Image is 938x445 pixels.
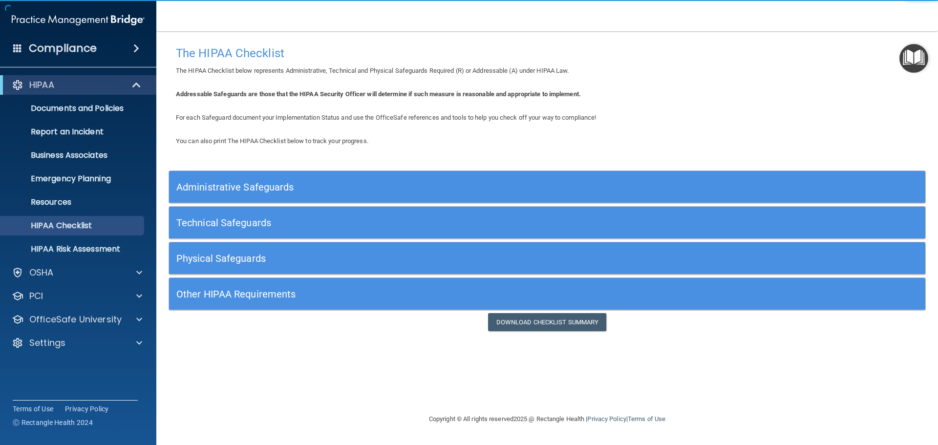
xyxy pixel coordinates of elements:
[29,79,54,91] p: HIPAA
[488,313,607,331] a: Download Checklist Summary
[29,337,65,349] p: Settings
[12,314,142,325] a: OfficeSafe University
[29,267,54,278] p: OSHA
[13,404,53,414] a: Terms of Use
[12,10,145,30] img: PMB logo
[12,79,142,91] a: HIPAA
[176,217,729,228] h5: Technical Safeguards
[176,47,918,60] h4: The HIPAA Checklist
[176,182,729,192] h5: Administrative Safeguards
[6,150,140,160] p: Business Associates
[12,267,142,278] a: OSHA
[176,137,368,145] span: You can also print The HIPAA Checklist below to track your progress.
[176,90,581,98] b: Addressable Safeguards are those that the HIPAA Security Officer will determine if such measure i...
[65,404,109,414] a: Privacy Policy
[176,67,569,74] span: The HIPAA Checklist below represents Administrative, Technical and Physical Safeguards Required (...
[176,253,729,264] h5: Physical Safeguards
[6,244,140,254] p: HIPAA Risk Assessment
[13,418,93,427] span: Ⓒ Rectangle Health 2024
[899,44,928,73] button: Open Resource Center
[587,415,626,423] a: Privacy Policy
[29,290,43,302] p: PCI
[6,127,140,137] p: Report an Incident
[6,174,140,184] p: Emergency Planning
[12,337,142,349] a: Settings
[369,403,725,435] div: Copyright © All rights reserved 2025 @ Rectangle Health | |
[769,376,926,415] iframe: Drift Widget Chat Controller
[628,415,665,423] a: Terms of Use
[6,197,140,207] p: Resources
[176,289,729,299] h5: Other HIPAA Requirements
[29,42,97,55] h4: Compliance
[6,221,140,231] p: HIPAA Checklist
[6,104,140,113] p: Documents and Policies
[12,290,142,302] a: PCI
[176,114,596,121] span: For each Safeguard document your Implementation Status and use the OfficeSafe references and tool...
[29,314,122,325] p: OfficeSafe University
